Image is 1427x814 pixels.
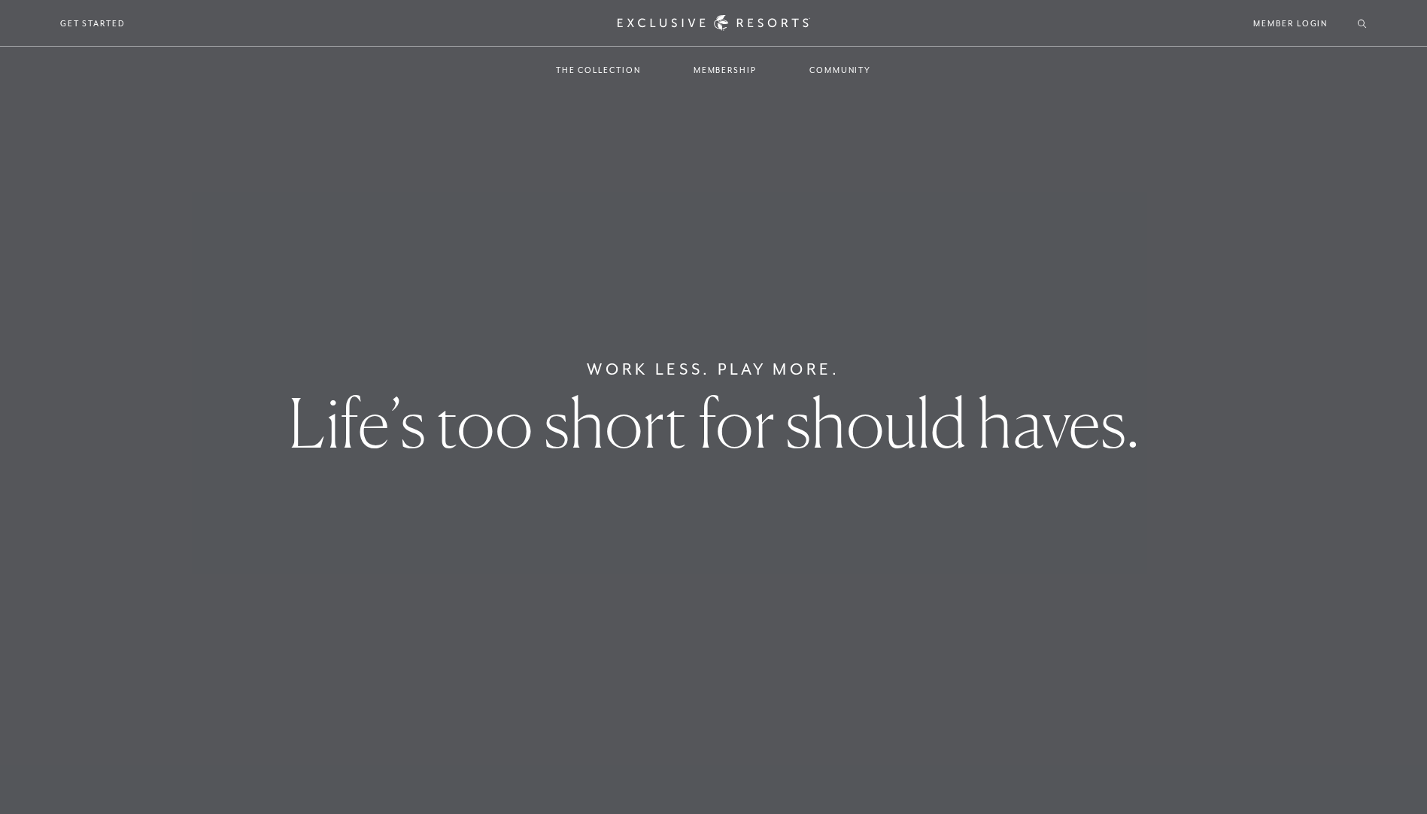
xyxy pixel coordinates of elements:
a: Member Login [1253,17,1328,30]
a: Get Started [60,17,126,30]
h1: Life’s too short for should haves. [288,389,1140,457]
a: The Collection [541,48,656,92]
a: Community [794,48,886,92]
a: Membership [679,48,772,92]
h6: Work Less. Play More. [587,357,840,381]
